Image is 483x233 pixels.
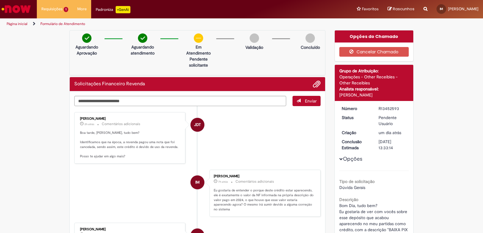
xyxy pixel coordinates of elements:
[339,185,365,190] span: Dúvida Gerais
[245,44,263,50] p: Validação
[379,115,407,127] div: Pendente Usuário
[72,44,101,56] p: Aguardando Aprovação
[74,96,286,106] textarea: Digite sua mensagem aqui...
[82,33,91,43] img: check-circle-green.png
[335,30,414,43] div: Opções do Chamado
[214,175,314,178] div: [PERSON_NAME]
[337,105,374,112] dt: Número
[379,139,407,151] div: [DATE] 13:33:14
[379,130,407,136] div: 27/08/2025 13:58:33
[194,118,201,132] span: JDT
[362,6,379,12] span: Favoritos
[339,179,375,184] b: Tipo de solicitação
[5,18,318,30] ul: Trilhas de página
[339,68,409,74] div: Grupo de Atribuição:
[339,197,358,202] b: Descrição
[301,44,320,50] p: Concluído
[337,130,374,136] dt: Criação
[80,117,181,121] div: [PERSON_NAME]
[339,74,409,86] div: Operações - Other Receibles - Other Receibles
[77,6,87,12] span: More
[218,180,228,184] span: 7h atrás
[305,98,317,104] span: Enviar
[339,47,409,57] button: Cancelar Chamado
[305,33,315,43] img: img-circle-grey.png
[96,6,130,13] div: Padroniza
[138,33,147,43] img: check-circle-green.png
[64,7,68,12] span: 1
[235,179,274,184] small: Comentários adicionais
[337,139,374,151] dt: Conclusão Estimada
[313,80,321,88] button: Adicionar anexos
[190,175,204,189] div: Iara Reis Mendes
[85,122,94,126] time: 28/08/2025 15:50:52
[379,130,401,135] span: um dia atrás
[388,6,414,12] a: Rascunhos
[74,81,145,87] h2: Solicitações Financeiro Revenda Histórico de tíquete
[214,188,314,212] p: Eu gostaria de entender o porque deste crédito estar aparecendo, ele é exatamente o valor da NF i...
[1,3,32,15] img: ServiceNow
[393,6,414,12] span: Rascunhos
[184,56,213,68] p: Pendente solicitante
[293,96,321,106] button: Enviar
[80,131,181,159] p: Boa tarde, [PERSON_NAME], tudo bem? Identificamos que na época, a revenda pagou uma nota que foi ...
[190,118,204,132] div: JOAO DAMASCENO TEIXEIRA
[339,86,409,92] div: Analista responsável:
[7,21,27,26] a: Página inicial
[40,21,85,26] a: Formulário de Atendimento
[41,6,62,12] span: Requisições
[184,44,213,56] p: Em Atendimento
[218,180,228,184] time: 28/08/2025 10:35:50
[102,121,140,127] small: Comentários adicionais
[194,33,203,43] img: circle-minus.png
[250,33,259,43] img: img-circle-grey.png
[448,6,478,11] span: [PERSON_NAME]
[379,105,407,112] div: R13452593
[379,130,401,135] time: 27/08/2025 13:58:33
[337,115,374,121] dt: Status
[440,7,443,11] span: IM
[80,228,181,231] div: [PERSON_NAME]
[195,175,200,190] span: IM
[339,92,409,98] div: [PERSON_NAME]
[85,122,94,126] span: 2h atrás
[128,44,157,56] p: Aguardando atendimento
[116,6,130,13] p: +GenAi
